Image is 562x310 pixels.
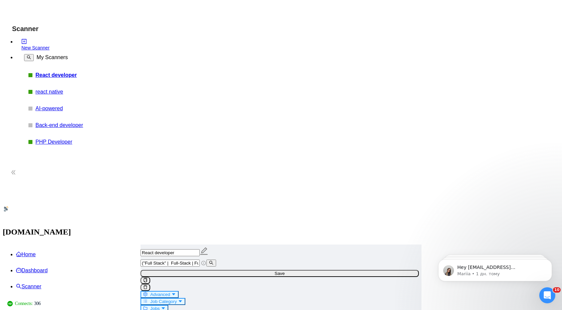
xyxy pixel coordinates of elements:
[16,51,96,150] li: My Scanners
[140,284,150,291] button: delete
[140,270,419,277] button: Save
[553,287,561,293] span: 10
[16,268,48,273] a: dashboardDashboard
[209,261,213,265] span: search
[16,263,559,279] li: Dashboard
[140,298,185,305] button: barsJob Categorycaret-down
[21,284,41,289] span: Scanner
[150,299,177,304] span: Job Category
[21,45,50,50] span: New Scanner
[10,170,17,176] span: double-left
[140,277,150,284] button: copy
[140,291,179,298] button: settingAdvancedcaret-down
[16,279,559,295] li: Scanner
[34,300,41,307] span: 306
[140,249,200,256] input: Scanner name...
[35,122,99,128] a: Back-end developer
[35,106,99,112] a: AI-powered
[16,284,21,289] span: search
[428,245,562,292] iframe: Intercom notifications повідомлення
[7,301,13,306] img: upwork-logo.png
[150,292,170,297] span: Advanced
[36,54,68,60] span: My Scanners
[171,292,176,296] span: caret-down
[21,39,96,51] a: New Scanner
[178,299,182,303] span: caret-down
[35,72,99,78] a: React developer
[143,285,148,289] span: delete
[140,260,200,267] input: Search Freelance Jobs...
[200,247,208,256] span: edit
[143,292,148,296] span: setting
[201,261,206,265] span: info-circle
[21,252,36,257] span: Home
[3,206,9,211] img: logo
[7,25,44,37] span: Scanner
[3,224,559,240] h1: [DOMAIN_NAME]
[21,39,27,44] span: plus-square
[16,284,41,289] a: searchScanner
[16,252,36,257] a: homeHome
[539,287,555,303] iframe: Intercom live chat
[35,89,99,95] a: react native
[143,278,148,282] span: copy
[16,39,96,51] li: New Scanner
[143,299,148,303] span: bars
[35,139,99,145] a: PHP Developer
[16,268,21,273] span: dashboard
[16,252,21,257] span: home
[206,260,216,267] button: search
[15,300,32,307] span: Connects:
[16,247,559,263] li: Home
[21,268,48,273] span: Dashboard
[275,271,285,276] span: Save
[24,54,34,61] button: search
[27,55,31,59] span: search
